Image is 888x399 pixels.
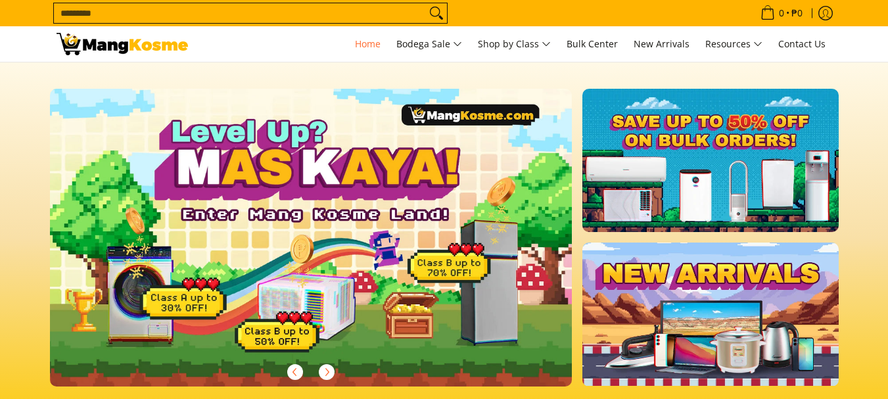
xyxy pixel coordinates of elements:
[699,26,769,62] a: Resources
[50,89,573,387] img: Gaming desktop banner
[757,6,806,20] span: •
[705,36,762,53] span: Resources
[778,37,826,50] span: Contact Us
[627,26,696,62] a: New Arrivals
[772,26,832,62] a: Contact Us
[201,26,832,62] nav: Main Menu
[355,37,381,50] span: Home
[390,26,469,62] a: Bodega Sale
[560,26,624,62] a: Bulk Center
[471,26,557,62] a: Shop by Class
[396,36,462,53] span: Bodega Sale
[478,36,551,53] span: Shop by Class
[426,3,447,23] button: Search
[281,358,310,387] button: Previous
[634,37,689,50] span: New Arrivals
[777,9,786,18] span: 0
[789,9,805,18] span: ₱0
[312,358,341,387] button: Next
[348,26,387,62] a: Home
[567,37,618,50] span: Bulk Center
[57,33,188,55] img: Mang Kosme: Your Home Appliances Warehouse Sale Partner!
